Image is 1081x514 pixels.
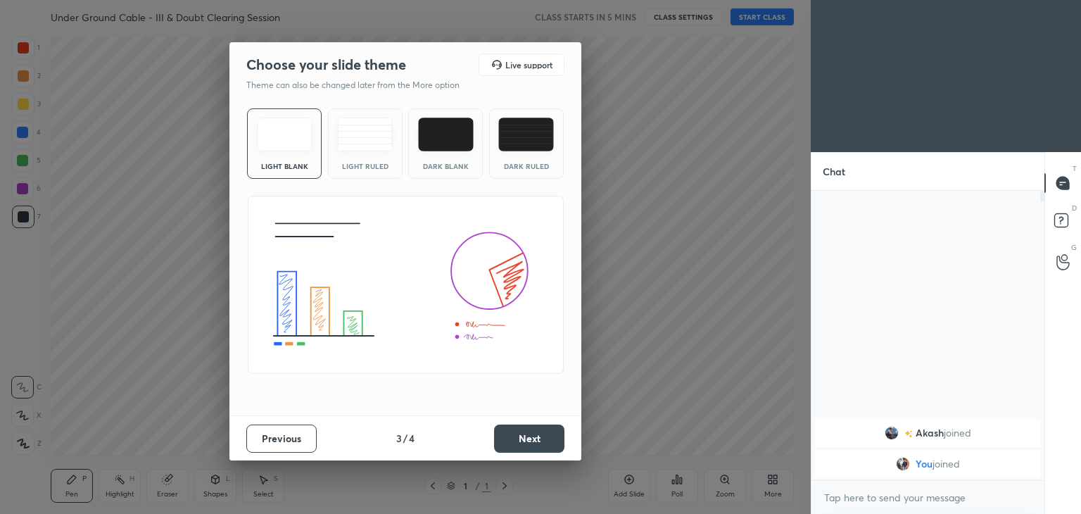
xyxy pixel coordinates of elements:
div: Light Blank [256,163,312,170]
img: darkRuledTheme.de295e13.svg [498,118,554,151]
span: You [916,458,933,470]
p: Theme can also be changed later from the More option [246,79,474,92]
span: joined [944,427,971,439]
p: D [1072,203,1077,213]
div: grid [811,416,1044,481]
img: lightRuledTheme.5fabf969.svg [337,118,393,151]
img: fecdb386181f4cf2bff1f15027e2290c.jpg [896,457,910,471]
span: Akash [916,427,944,439]
button: Next [494,425,564,453]
p: Chat [811,153,856,190]
img: darkTheme.f0cc69e5.svg [418,118,474,151]
h4: 3 [396,431,402,446]
div: Dark Blank [417,163,474,170]
img: lightTheme.e5ed3b09.svg [257,118,312,151]
p: T [1073,163,1077,174]
img: lightThemeBanner.fbc32fad.svg [247,196,564,375]
div: Dark Ruled [498,163,555,170]
p: G [1071,242,1077,253]
h4: / [403,431,407,446]
button: Previous [246,425,317,453]
h4: 4 [409,431,415,446]
div: Light Ruled [337,163,393,170]
h2: Choose your slide theme [246,56,406,74]
img: d1eca11627db435fa99b97f22aa05bd6.jpg [885,426,899,440]
h5: Live support [505,61,552,69]
span: joined [933,458,960,470]
img: no-rating-badge.077c3623.svg [904,430,913,438]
